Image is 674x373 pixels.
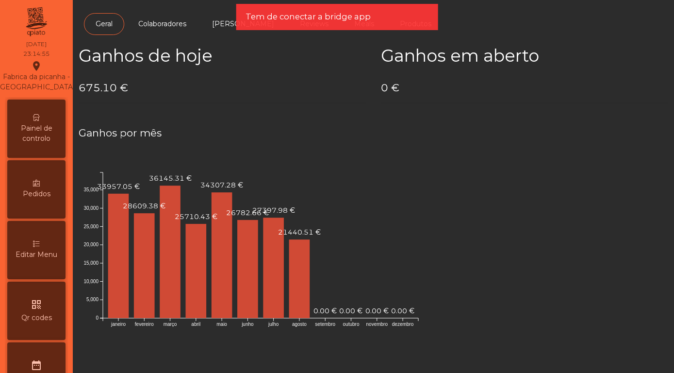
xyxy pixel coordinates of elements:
[86,297,99,302] text: 5,000
[226,208,269,217] text: 26782.66 €
[216,322,227,327] text: maio
[268,322,279,327] text: julho
[26,40,47,49] div: [DATE]
[391,306,414,315] text: 0.00 €
[241,322,254,327] text: junho
[175,212,217,221] text: 25710.43 €
[365,306,389,315] text: 0.00 €
[381,46,669,66] h2: Ganhos em aberto
[97,182,140,191] text: 33957.05 €
[31,60,42,72] i: location_on
[83,279,99,284] text: 10,000
[135,322,154,327] text: fevereiro
[10,123,63,144] span: Painel de controlo
[83,260,99,266] text: 15,000
[96,315,99,321] text: 0
[164,322,177,327] text: março
[127,13,198,35] a: Colaboradores
[83,187,99,192] text: 35,000
[123,202,165,210] text: 28609.38 €
[278,228,321,237] text: 21440.51 €
[392,322,414,327] text: dezembro
[149,174,192,183] text: 36145.31 €
[111,322,126,327] text: janeiro
[21,313,52,323] span: Qr codes
[79,46,366,66] h2: Ganhos de hoje
[79,126,668,140] h4: Ganhos por mês
[343,322,360,327] text: outubro
[366,322,388,327] text: novembro
[252,206,295,215] text: 27397.98 €
[339,306,362,315] text: 0.00 €
[84,13,124,35] a: Geral
[83,242,99,247] text: 20,000
[83,205,99,211] text: 30,000
[313,306,337,315] text: 0.00 €
[23,189,50,199] span: Pedidos
[79,81,366,95] h4: 675.10 €
[200,13,286,35] a: [PERSON_NAME]
[292,322,307,327] text: agosto
[381,81,669,95] h4: 0 €
[31,359,42,371] i: date_range
[315,322,335,327] text: setembro
[16,250,57,260] span: Editar Menu
[191,322,200,327] text: abril
[200,181,243,189] text: 34307.28 €
[246,11,371,23] span: Tem de conectar a bridge app
[83,223,99,229] text: 25,000
[24,5,48,39] img: qpiato
[31,299,42,310] i: qr_code
[23,50,49,58] div: 23:14:55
